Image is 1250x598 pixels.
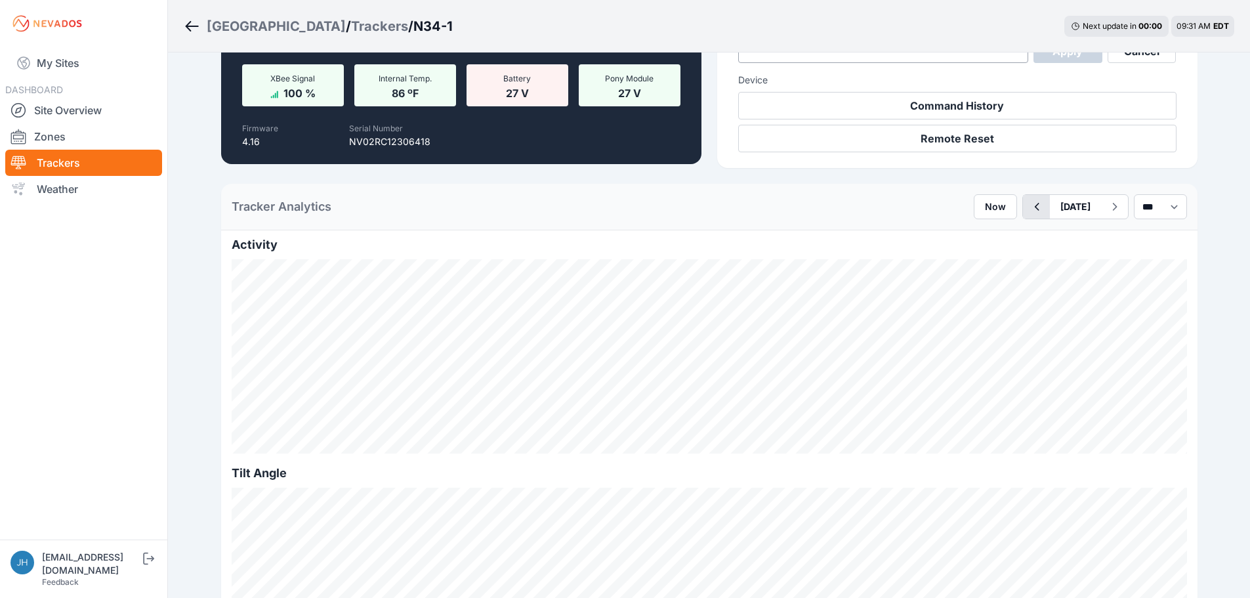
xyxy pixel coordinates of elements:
a: Zones [5,123,162,150]
a: Trackers [351,17,408,35]
a: Weather [5,176,162,202]
a: Feedback [42,577,79,587]
a: Site Overview [5,97,162,123]
span: 100 % [283,84,316,100]
span: 09:31 AM [1177,21,1211,31]
span: Next update in [1083,21,1136,31]
p: NV02RC12306418 [349,135,430,148]
button: Command History [738,92,1177,119]
h3: Device [738,74,1177,87]
span: / [346,17,351,35]
span: 86 ºF [392,84,419,100]
img: jhaberkorn@invenergy.com [10,551,34,574]
nav: Breadcrumb [184,9,453,43]
a: Trackers [5,150,162,176]
h3: N34-1 [413,17,453,35]
span: 27 V [618,84,641,100]
label: Serial Number [349,123,403,133]
span: Pony Module [605,74,654,83]
p: 4.16 [242,135,278,148]
h2: Activity [232,236,1187,254]
div: [EMAIL_ADDRESS][DOMAIN_NAME] [42,551,140,577]
img: Nevados [10,13,84,34]
div: 00 : 00 [1138,21,1162,32]
span: 27 V [506,84,529,100]
h2: Tilt Angle [232,464,1187,482]
a: [GEOGRAPHIC_DATA] [207,17,346,35]
button: Now [974,194,1017,219]
span: Internal Temp. [379,74,432,83]
span: DASHBOARD [5,84,63,95]
span: Battery [503,74,531,83]
span: / [408,17,413,35]
button: Remote Reset [738,125,1177,152]
button: [DATE] [1050,195,1101,219]
label: Firmware [242,123,278,133]
span: EDT [1213,21,1229,31]
h2: Tracker Analytics [232,198,331,216]
a: My Sites [5,47,162,79]
span: XBee Signal [270,74,315,83]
